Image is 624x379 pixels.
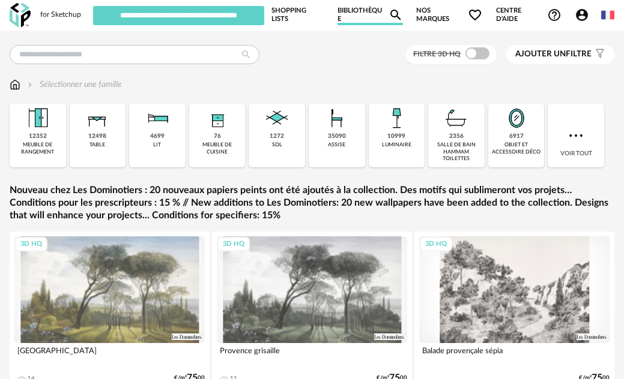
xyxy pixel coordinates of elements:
[323,104,351,133] img: Assise.png
[270,133,284,140] div: 1272
[420,237,452,252] div: 3D HQ
[10,3,31,28] img: OXP
[193,142,242,155] div: meuble de cuisine
[328,142,345,148] div: assise
[13,142,62,155] div: meuble de rangement
[25,79,122,91] div: Sélectionner une famille
[496,7,562,24] span: Centre d'aideHelp Circle Outline icon
[23,104,52,133] img: Meuble%20de%20rangement.png
[29,133,47,140] div: 12352
[509,133,524,140] div: 6917
[592,49,605,59] span: Filter icon
[449,133,464,140] div: 2356
[547,8,562,22] span: Help Circle Outline icon
[515,49,592,59] span: filtre
[217,237,250,252] div: 3D HQ
[271,5,324,25] a: Shopping Lists
[575,8,595,22] span: Account Circle icon
[506,45,614,64] button: Ajouter unfiltre Filter icon
[416,5,483,25] span: Nos marques
[153,142,161,148] div: lit
[419,343,610,367] div: Balade provençale sépia
[389,8,403,22] span: Magnify icon
[214,133,221,140] div: 76
[40,10,81,20] div: for Sketchup
[413,50,461,58] span: Filtre 3D HQ
[217,343,407,367] div: Provence grisaille
[150,133,165,140] div: 4699
[601,8,614,22] img: fr
[15,237,47,252] div: 3D HQ
[382,104,411,133] img: Luminaire.png
[338,5,403,25] a: BibliothèqueMagnify icon
[382,142,411,148] div: luminaire
[548,104,604,167] div: Voir tout
[262,104,291,133] img: Sol.png
[328,133,346,140] div: 35090
[575,8,589,22] span: Account Circle icon
[492,142,541,155] div: objet et accessoire déco
[14,343,205,367] div: [GEOGRAPHIC_DATA]
[566,126,586,145] img: more.7b13dc1.svg
[143,104,172,133] img: Literie.png
[89,142,105,148] div: table
[203,104,232,133] img: Rangement.png
[83,104,112,133] img: Table.png
[468,8,482,22] span: Heart Outline icon
[502,104,531,133] img: Miroir.png
[432,142,481,162] div: salle de bain hammam toilettes
[272,142,282,148] div: sol
[515,50,566,58] span: Ajouter un
[442,104,471,133] img: Salle%20de%20bain.png
[88,133,106,140] div: 12498
[25,79,35,91] img: svg+xml;base64,PHN2ZyB3aWR0aD0iMTYiIGhlaWdodD0iMTYiIHZpZXdCb3g9IjAgMCAxNiAxNiIgZmlsbD0ibm9uZSIgeG...
[10,184,614,221] a: Nouveau chez Les Dominotiers : 20 nouveaux papiers peints ont été ajoutés à la collection. Des mo...
[387,133,405,140] div: 10999
[10,79,20,91] img: svg+xml;base64,PHN2ZyB3aWR0aD0iMTYiIGhlaWdodD0iMTciIHZpZXdCb3g9IjAgMCAxNiAxNyIgZmlsbD0ibm9uZSIgeG...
